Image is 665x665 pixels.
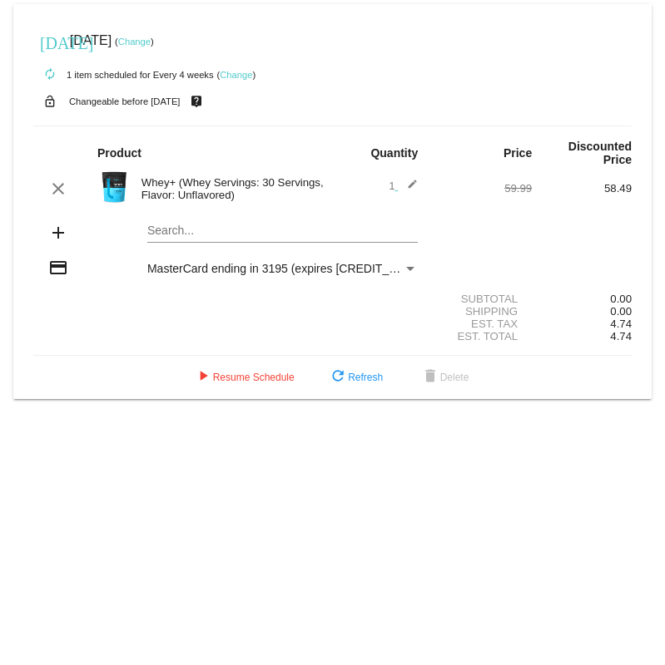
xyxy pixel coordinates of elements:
span: 4.74 [610,318,632,330]
span: MasterCard ending in 3195 (expires [CREDIT_CARD_DATA]) [147,262,465,275]
div: 59.99 [432,182,532,195]
small: Changeable before [DATE] [69,96,181,106]
span: Refresh [328,372,383,383]
span: 0.00 [610,305,632,318]
small: 1 item scheduled for Every 4 weeks [33,70,214,80]
mat-icon: clear [48,179,68,199]
mat-icon: [DATE] [40,32,60,52]
div: 0.00 [532,293,632,305]
div: Shipping [432,305,532,318]
button: Resume Schedule [180,362,308,392]
img: Image-1-Carousel-Whey-2lb-Unflavored-no-badge-Transp.png [97,170,131,204]
mat-icon: autorenew [40,65,60,85]
strong: Product [97,146,141,160]
span: Delete [420,372,469,383]
strong: Price [504,146,532,160]
a: Change [118,37,151,47]
small: ( ) [216,70,256,80]
mat-icon: edit [398,179,418,199]
strong: Quantity [370,146,418,160]
mat-icon: lock_open [40,91,60,112]
strong: Discounted Price [568,140,632,166]
span: 4.74 [610,330,632,342]
div: Whey+ (Whey Servings: 30 Servings, Flavor: Unflavored) [133,176,333,201]
a: Change [220,70,252,80]
span: Resume Schedule [193,372,295,383]
mat-icon: refresh [328,367,348,387]
span: 1 [389,180,418,192]
mat-icon: play_arrow [193,367,213,387]
small: ( ) [115,37,154,47]
div: Subtotal [432,293,532,305]
div: Est. Tax [432,318,532,330]
button: Refresh [315,362,396,392]
div: Est. Total [432,330,532,342]
button: Delete [407,362,483,392]
div: 58.49 [532,182,632,195]
mat-icon: credit_card [48,258,68,278]
mat-icon: live_help [186,91,206,112]
mat-icon: delete [420,367,440,387]
mat-select: Payment Method [147,262,418,275]
input: Search... [147,224,418,238]
mat-icon: add [48,223,68,243]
